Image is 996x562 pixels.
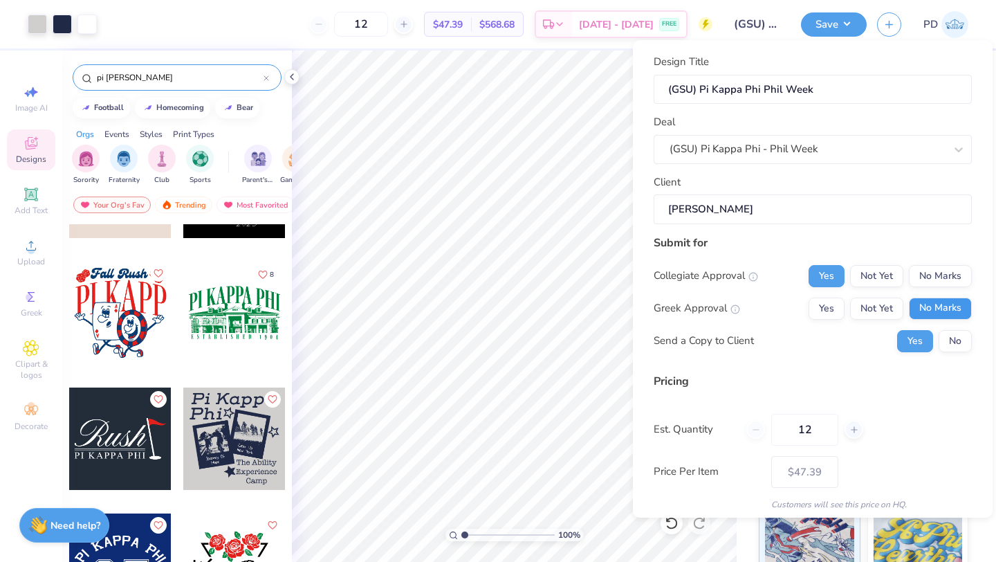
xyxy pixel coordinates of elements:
[186,145,214,185] div: filter for Sports
[116,151,131,167] img: Fraternity Image
[654,498,972,511] div: Customers will see this price on HQ.
[73,98,130,118] button: football
[76,128,94,140] div: Orgs
[771,414,838,446] input: – –
[280,145,312,185] button: filter button
[909,298,972,320] button: No Marks
[654,54,709,70] label: Design Title
[923,11,968,38] a: PD
[155,197,212,213] div: Trending
[216,197,295,213] div: Most Favorited
[654,464,761,480] label: Price Per Item
[150,391,167,408] button: Like
[80,200,91,210] img: most_fav.gif
[148,145,176,185] div: filter for Club
[280,175,312,185] span: Game Day
[95,71,264,84] input: Try "Alpha"
[156,104,204,111] div: homecoming
[242,145,274,185] div: filter for Parent's Weekend
[192,151,208,167] img: Sports Image
[242,145,274,185] button: filter button
[73,197,151,213] div: Your Org's Fav
[662,19,676,29] span: FREE
[135,98,210,118] button: homecoming
[801,12,867,37] button: Save
[72,145,100,185] div: filter for Sorority
[280,145,312,185] div: filter for Game Day
[654,373,972,390] div: Pricing
[72,145,100,185] button: filter button
[154,151,169,167] img: Club Image
[109,145,140,185] button: filter button
[264,391,281,408] button: Like
[15,421,48,432] span: Decorate
[654,174,681,190] label: Client
[161,200,172,210] img: trending.gif
[723,10,791,38] input: Untitled Design
[558,529,580,541] span: 100 %
[654,333,754,349] div: Send a Copy to Client
[109,175,140,185] span: Fraternity
[150,265,167,282] button: Like
[897,330,933,352] button: Yes
[579,17,654,32] span: [DATE] - [DATE]
[16,154,46,165] span: Designs
[654,194,972,224] input: e.g. Ethan Linker
[173,128,214,140] div: Print Types
[288,151,304,167] img: Game Day Image
[654,421,736,437] label: Est. Quantity
[479,17,515,32] span: $568.68
[150,517,167,534] button: Like
[242,175,274,185] span: Parent's Weekend
[15,102,48,114] span: Image AI
[21,307,42,318] span: Greek
[104,128,129,140] div: Events
[190,175,211,185] span: Sports
[850,298,903,320] button: Not Yet
[78,151,94,167] img: Sorority Image
[654,268,758,284] div: Collegiate Approval
[142,104,154,112] img: trend_line.gif
[223,200,234,210] img: most_fav.gif
[94,104,124,111] div: football
[809,298,845,320] button: Yes
[109,145,140,185] div: filter for Fraternity
[923,17,938,33] span: PD
[252,265,280,284] button: Like
[654,300,740,316] div: Greek Approval
[80,104,91,112] img: trend_line.gif
[140,128,163,140] div: Styles
[654,235,972,251] div: Submit for
[50,519,100,532] strong: Need help?
[237,104,253,111] div: bear
[809,265,845,287] button: Yes
[17,256,45,267] span: Upload
[186,145,214,185] button: filter button
[250,151,266,167] img: Parent's Weekend Image
[15,205,48,216] span: Add Text
[264,517,281,534] button: Like
[148,145,176,185] button: filter button
[154,175,169,185] span: Club
[850,265,903,287] button: Not Yet
[941,11,968,38] img: Priscilla Dice
[270,271,274,278] span: 8
[909,265,972,287] button: No Marks
[215,98,259,118] button: bear
[223,104,234,112] img: trend_line.gif
[939,330,972,352] button: No
[73,175,99,185] span: Sorority
[654,114,675,130] label: Deal
[334,12,388,37] input: – –
[433,17,463,32] span: $47.39
[7,359,55,381] span: Clipart & logos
